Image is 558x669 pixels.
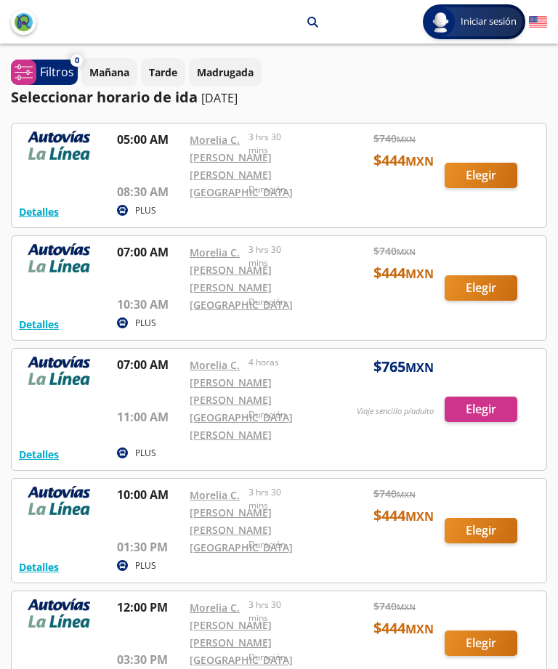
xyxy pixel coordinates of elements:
[19,317,59,332] button: Detalles
[81,58,137,86] button: Mañana
[190,601,272,649] a: Morelia C. [PERSON_NAME] [PERSON_NAME]
[190,298,293,312] a: [GEOGRAPHIC_DATA]
[135,559,156,572] p: PLUS
[190,246,272,294] a: Morelia C. [PERSON_NAME] [PERSON_NAME]
[149,65,177,80] p: Tarde
[201,89,238,107] p: [DATE]
[135,204,156,217] p: PLUS
[190,358,272,407] a: Morelia C. [PERSON_NAME] [PERSON_NAME]
[75,54,79,67] span: 0
[197,65,254,80] p: Madrugada
[193,15,296,30] p: [GEOGRAPHIC_DATA]
[11,9,36,35] button: back
[89,65,129,80] p: Mañana
[190,653,293,667] a: [GEOGRAPHIC_DATA]
[529,13,547,31] button: English
[11,86,198,108] p: Seleccionar horario de ida
[190,488,272,537] a: Morelia C. [PERSON_NAME] [PERSON_NAME]
[135,317,156,330] p: PLUS
[19,204,59,219] button: Detalles
[19,447,59,462] button: Detalles
[11,60,78,85] button: 0Filtros
[190,185,293,199] a: [GEOGRAPHIC_DATA]
[190,540,293,554] a: [GEOGRAPHIC_DATA]
[137,15,175,30] p: Morelia
[189,58,262,86] button: Madrugada
[135,447,156,460] p: PLUS
[455,15,522,29] span: Iniciar sesión
[190,133,272,182] a: Morelia C. [PERSON_NAME] [PERSON_NAME]
[141,58,185,86] button: Tarde
[19,559,59,575] button: Detalles
[40,63,74,81] p: Filtros
[190,410,293,442] a: [GEOGRAPHIC_DATA][PERSON_NAME]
